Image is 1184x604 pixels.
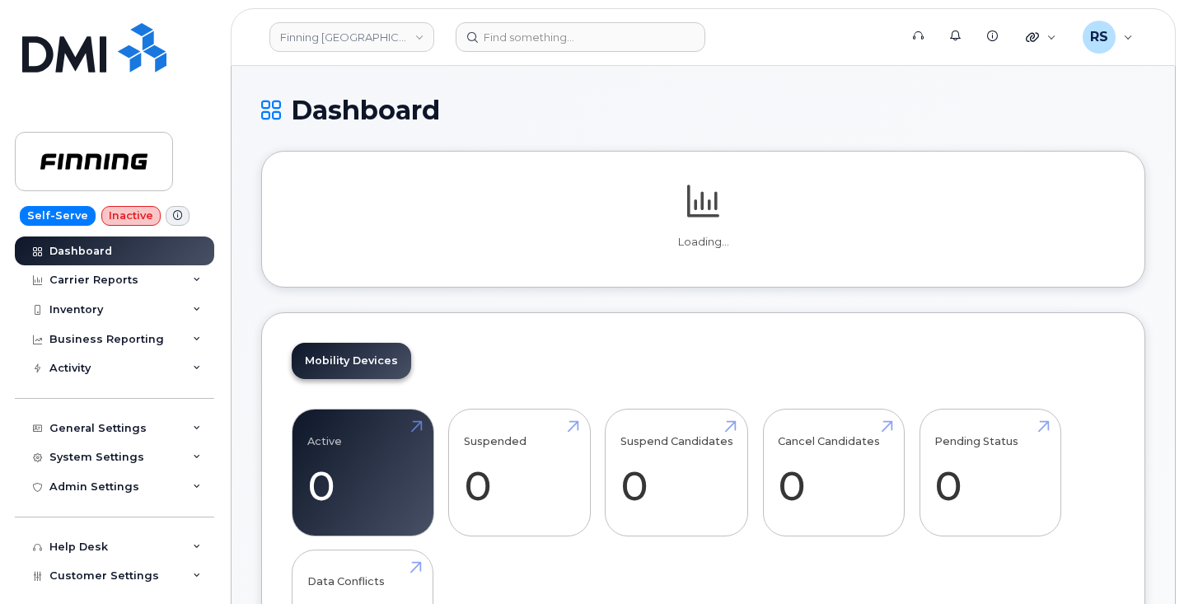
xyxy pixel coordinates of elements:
[261,96,1145,124] h1: Dashboard
[292,343,411,379] a: Mobility Devices
[620,419,733,527] a: Suspend Candidates 0
[307,419,419,527] a: Active 0
[934,419,1046,527] a: Pending Status 0
[464,419,575,527] a: Suspended 0
[292,235,1115,250] p: Loading...
[778,419,889,527] a: Cancel Candidates 0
